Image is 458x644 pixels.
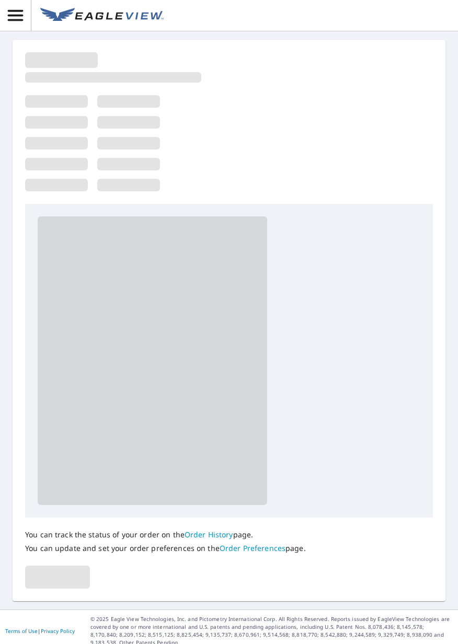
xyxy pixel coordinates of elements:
a: Privacy Policy [41,627,75,635]
img: EV Logo [40,8,164,24]
p: You can update and set your order preferences on the page. [25,544,306,553]
a: Order History [185,530,233,539]
p: You can track the status of your order on the page. [25,530,306,539]
a: Order Preferences [220,543,285,553]
a: Terms of Use [5,627,38,635]
p: | [5,628,75,634]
